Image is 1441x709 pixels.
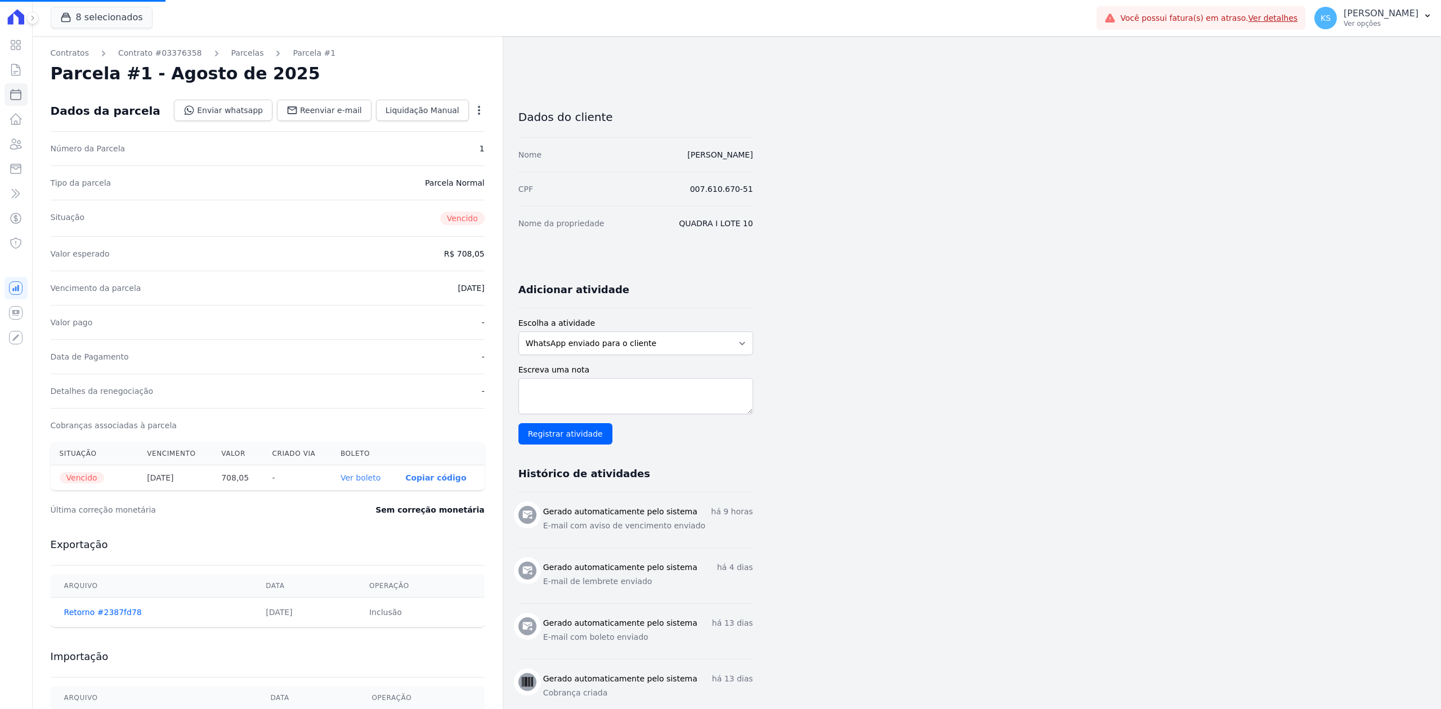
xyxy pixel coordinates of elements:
span: Liquidação Manual [386,105,459,116]
th: Data [252,575,356,598]
h2: Parcela #1 - Agosto de 2025 [51,64,320,84]
p: [PERSON_NAME] [1344,8,1418,19]
nav: Breadcrumb [51,47,485,59]
a: [PERSON_NAME] [687,150,753,159]
h3: Dados do cliente [518,110,753,124]
th: Criado via [263,442,331,465]
th: [DATE] [138,465,212,491]
dt: Data de Pagamento [51,351,129,362]
dd: - [482,385,485,397]
p: há 13 dias [712,673,753,685]
label: Escreva uma nota [518,364,753,376]
dd: Parcela Normal [425,177,485,189]
dt: Nome da propriedade [518,218,605,229]
dt: Tipo da parcela [51,177,111,189]
label: Escolha a atividade [518,317,753,329]
a: Contratos [51,47,89,59]
th: Arquivo [51,575,253,598]
span: Você possui fatura(s) em atraso. [1120,12,1297,24]
span: Vencido [60,472,104,483]
button: Copiar código [405,473,466,482]
td: [DATE] [252,598,356,627]
p: Cobrança criada [543,687,753,699]
th: Valor [212,442,263,465]
button: 8 selecionados [51,7,153,28]
a: Contrato #03376358 [118,47,202,59]
h3: Adicionar atividade [518,283,629,297]
th: 708,05 [212,465,263,491]
dd: [DATE] [458,282,484,294]
dd: - [482,351,485,362]
h3: Gerado automaticamente pelo sistema [543,617,697,629]
dt: Detalhes da renegociação [51,385,154,397]
h3: Gerado automaticamente pelo sistema [543,506,697,518]
th: Situação [51,442,138,465]
dd: 1 [480,143,485,154]
span: Vencido [440,212,485,225]
h3: Histórico de atividades [518,467,650,481]
p: E-mail com boleto enviado [543,631,753,643]
p: há 9 horas [711,506,753,518]
span: Reenviar e-mail [300,105,362,116]
a: Reenviar e-mail [277,100,372,121]
span: KS [1321,14,1331,22]
dd: Sem correção monetária [375,504,484,515]
input: Registrar atividade [518,423,612,445]
p: Ver opções [1344,19,1418,28]
dt: Número da Parcela [51,143,126,154]
h3: Gerado automaticamente pelo sistema [543,562,697,573]
button: KS [PERSON_NAME] Ver opções [1305,2,1441,34]
dd: QUADRA I LOTE 10 [679,218,753,229]
th: - [263,465,331,491]
dt: Última correção monetária [51,504,307,515]
p: há 13 dias [712,617,753,629]
a: Enviar whatsapp [174,100,272,121]
a: Parcela #1 [293,47,335,59]
th: Operação [356,575,485,598]
p: há 4 dias [717,562,753,573]
h3: Exportação [51,538,485,551]
h3: Importação [51,650,485,663]
p: E-mail com aviso de vencimento enviado [543,520,753,532]
dt: Valor esperado [51,248,110,259]
dt: Situação [51,212,85,225]
h3: Gerado automaticamente pelo sistema [543,673,697,685]
div: Dados da parcela [51,104,160,118]
dd: 007.610.670-51 [690,183,753,195]
dt: CPF [518,183,533,195]
a: Liquidação Manual [376,100,469,121]
th: Vencimento [138,442,212,465]
dt: Vencimento da parcela [51,282,141,294]
a: Ver boleto [341,473,381,482]
a: Ver detalhes [1248,14,1298,23]
dt: Nome [518,149,542,160]
dt: Valor pago [51,317,93,328]
dt: Cobranças associadas à parcela [51,420,177,431]
a: Retorno #2387fd78 [64,608,142,617]
p: E-mail de lembrete enviado [543,576,753,587]
dd: R$ 708,05 [444,248,485,259]
dd: - [482,317,485,328]
th: Boleto [332,442,396,465]
a: Parcelas [231,47,264,59]
td: Inclusão [356,598,485,627]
